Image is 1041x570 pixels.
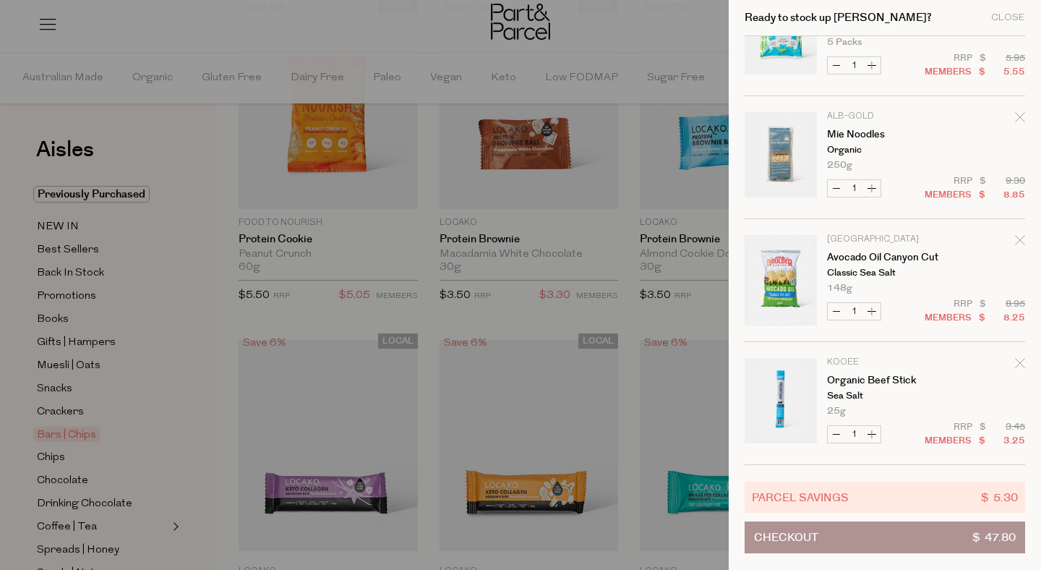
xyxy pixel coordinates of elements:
div: Remove Mie Noodles [1015,110,1025,129]
a: Mie Noodles [827,129,939,140]
p: Classic Sea Salt [827,268,939,278]
span: $ 5.30 [981,489,1018,506]
span: 25g [827,407,846,416]
span: 250g [827,161,852,170]
span: 5 Packs [827,38,862,47]
span: 148g [827,284,852,293]
div: Remove Avocado Oil Canyon Cut [1015,233,1025,252]
button: Checkout$ 47.80 [745,522,1025,553]
p: [GEOGRAPHIC_DATA] [827,235,939,244]
input: QTY Pea Puffs Multi-Pack [845,57,863,74]
p: Organic [827,145,939,155]
p: KOOEE [827,358,939,367]
span: $ 47.80 [972,522,1016,553]
p: Sea Salt [827,391,939,401]
a: Avocado Oil Canyon Cut [827,252,939,263]
a: Organic Beef Stick [827,375,939,386]
input: QTY Mie Noodles [845,180,863,197]
p: Alb-Gold [827,112,939,121]
h2: Ready to stock up [PERSON_NAME]? [745,12,932,23]
div: Close [991,13,1025,22]
input: QTY Avocado Oil Canyon Cut [845,303,863,320]
div: Remove Organic Beef Stick [1015,356,1025,375]
span: Checkout [754,522,818,553]
span: Parcel Savings [752,489,849,506]
input: QTY Organic Beef Stick [845,426,863,443]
